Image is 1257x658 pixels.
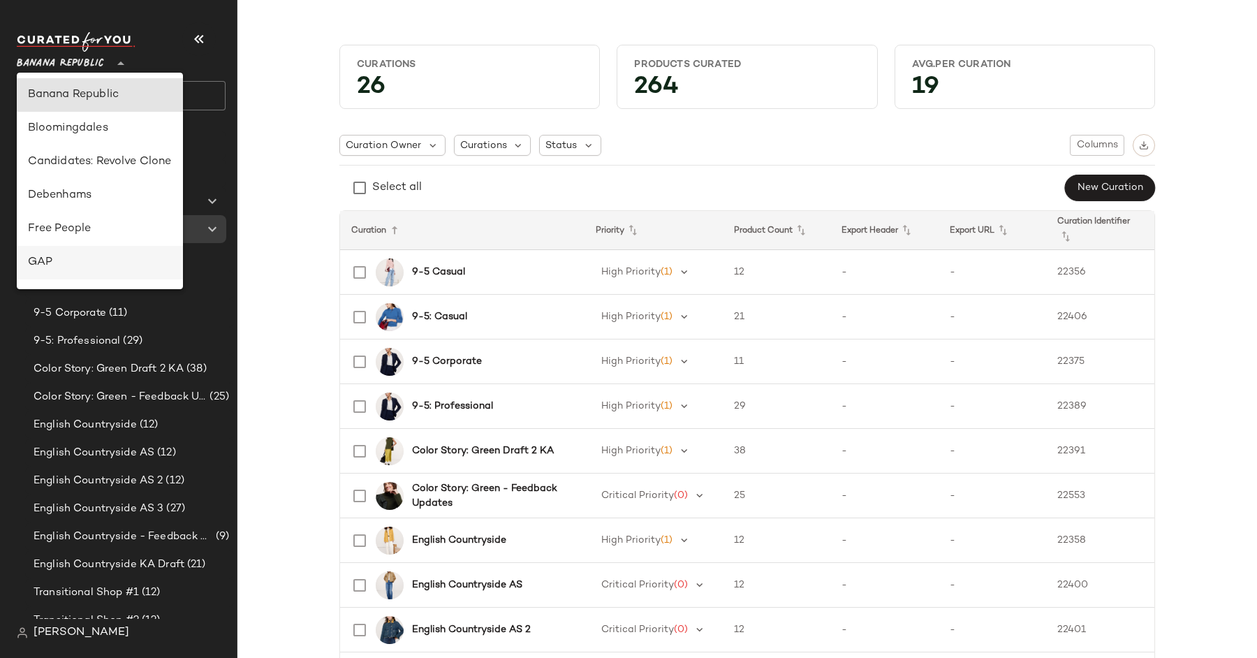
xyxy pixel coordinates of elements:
[939,384,1047,429] td: -
[1046,474,1154,518] td: 22553
[34,624,129,641] span: [PERSON_NAME]
[601,624,674,635] span: Critical Priority
[376,616,404,644] img: cn60402077.jpg
[661,535,672,546] span: (1)
[376,482,404,510] img: cn60401530.jpg
[912,58,1138,71] div: Avg.per Curation
[830,211,939,250] th: Export Header
[28,87,172,103] div: Banana Republic
[17,627,28,638] img: svg%3e
[34,389,207,405] span: Color Story: Green - Feedback Updates
[34,529,213,545] span: English Countryside - Feedback Updates
[1070,135,1124,156] button: Columns
[34,585,139,601] span: Transitional Shop #1
[830,518,939,563] td: -
[723,429,831,474] td: 38
[376,303,404,331] img: cn59723430.jpg
[723,563,831,608] td: 12
[137,417,159,433] span: (12)
[661,356,672,367] span: (1)
[28,154,172,170] div: Candidates: Revolve Clone
[830,474,939,518] td: -
[585,211,723,250] th: Priority
[723,211,831,250] th: Product Count
[601,267,661,277] span: High Priority
[34,557,184,573] span: English Countryside KA Draft
[939,211,1047,250] th: Export URL
[213,529,229,545] span: (9)
[661,312,672,322] span: (1)
[460,138,507,153] span: Curations
[1139,140,1149,150] img: svg%3e
[412,622,531,637] b: English Countryside AS 2
[939,250,1047,295] td: -
[723,250,831,295] td: 12
[601,312,661,322] span: High Priority
[120,333,142,349] span: (29)
[545,138,577,153] span: Status
[661,446,672,456] span: (1)
[939,295,1047,339] td: -
[601,535,661,546] span: High Priority
[830,429,939,474] td: -
[34,305,106,321] span: 9-5 Corporate
[412,354,482,369] b: 9-5 Corporate
[939,563,1047,608] td: -
[106,305,128,321] span: (11)
[346,77,594,103] div: 26
[1046,518,1154,563] td: 22358
[1046,295,1154,339] td: 22406
[830,339,939,384] td: -
[723,295,831,339] td: 21
[939,474,1047,518] td: -
[723,474,831,518] td: 25
[1076,140,1118,151] span: Columns
[1046,211,1154,250] th: Curation Identifier
[830,608,939,652] td: -
[939,429,1047,474] td: -
[1046,339,1154,384] td: 22375
[34,445,154,461] span: English Countryside AS
[17,47,104,73] span: Banana Republic
[34,473,163,489] span: English Countryside AS 2
[939,339,1047,384] td: -
[412,265,465,279] b: 9-5 Casual
[34,333,120,349] span: 9-5: Professional
[901,77,1149,103] div: 19
[674,624,688,635] span: (0)
[1046,429,1154,474] td: 22391
[1046,608,1154,652] td: 22401
[723,384,831,429] td: 29
[674,490,688,501] span: (0)
[376,258,404,286] img: cn59894437.jpg
[412,578,522,592] b: English Countryside AS
[661,401,672,411] span: (1)
[28,120,172,137] div: Bloomingdales
[830,563,939,608] td: -
[939,608,1047,652] td: -
[623,77,871,103] div: 264
[634,58,860,71] div: Products Curated
[723,518,831,563] td: 12
[601,401,661,411] span: High Priority
[184,361,207,377] span: (38)
[601,446,661,456] span: High Priority
[939,518,1047,563] td: -
[357,58,582,71] div: Curations
[601,356,661,367] span: High Priority
[340,211,585,250] th: Curation
[154,445,176,461] span: (12)
[163,501,185,517] span: (27)
[376,571,404,599] img: cn57625298.jpg
[28,288,172,305] div: Gilt
[376,437,404,465] img: cn60003532.jpg
[674,580,688,590] span: (0)
[139,613,161,629] span: (12)
[412,481,568,511] b: Color Story: Green - Feedback Updates
[376,348,404,376] img: cn60437230.jpg
[163,473,184,489] span: (12)
[17,32,135,52] img: cfy_white_logo.C9jOOHJF.svg
[601,580,674,590] span: Critical Priority
[17,73,183,290] div: undefined-list
[372,180,422,196] div: Select all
